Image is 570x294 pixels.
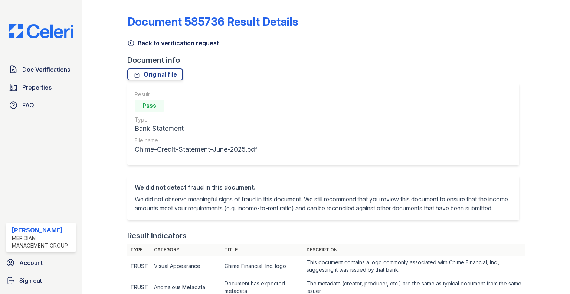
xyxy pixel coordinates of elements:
span: Account [19,258,43,267]
span: FAQ [22,101,34,110]
img: CE_Logo_Blue-a8612792a0a2168367f1c8372b55b34899dd931a85d93a1a3d3e32e68fde9ad4.png [3,24,79,38]
div: Bank Statement [135,123,257,134]
td: TRUST [127,256,151,277]
a: Properties [6,80,76,95]
td: Chime Financial, Inc. logo [222,256,304,277]
div: Type [135,116,257,123]
p: We did not observe meaningful signs of fraud in this document. We still recommend that you review... [135,195,512,213]
td: Visual Appearance [151,256,222,277]
a: Original file [127,68,183,80]
div: Result Indicators [127,230,187,241]
th: Title [222,244,304,256]
td: This document contains a logo commonly associated with Chime Financial, Inc., suggesting it was i... [304,256,525,277]
th: Category [151,244,222,256]
a: Back to verification request [127,39,219,48]
a: FAQ [6,98,76,113]
span: Properties [22,83,52,92]
div: Meridian Management Group [12,235,73,249]
div: [PERSON_NAME] [12,226,73,235]
th: Type [127,244,151,256]
th: Description [304,244,525,256]
a: Document 585736 Result Details [127,15,298,28]
span: Doc Verifications [22,65,70,74]
a: Account [3,255,79,270]
a: Sign out [3,273,79,288]
div: Chime-Credit-Statement-June-2025.pdf [135,144,257,155]
span: Sign out [19,276,42,285]
div: Result [135,91,257,98]
div: Pass [135,100,164,112]
a: Doc Verifications [6,62,76,77]
div: Document info [127,55,525,65]
div: File name [135,137,257,144]
div: We did not detect fraud in this document. [135,183,512,192]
